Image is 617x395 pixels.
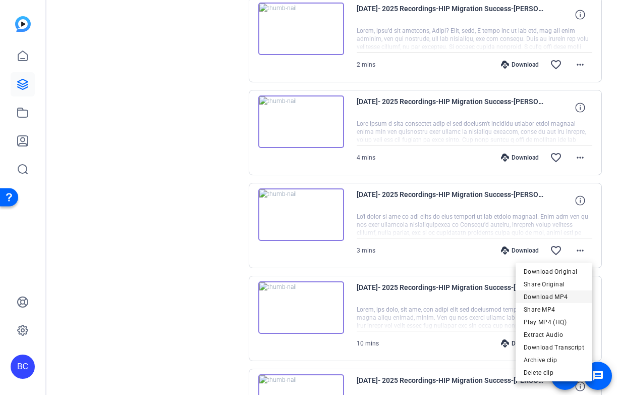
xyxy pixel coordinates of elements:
span: Download MP4 [524,291,584,303]
span: Extract Audio [524,329,584,341]
span: Share Original [524,278,584,290]
span: Archive clip [524,354,584,366]
span: Download Original [524,266,584,278]
span: Share MP4 [524,304,584,316]
span: Download Transcript [524,341,584,354]
span: Play MP4 (HQ) [524,316,584,328]
span: Delete clip [524,367,584,379]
